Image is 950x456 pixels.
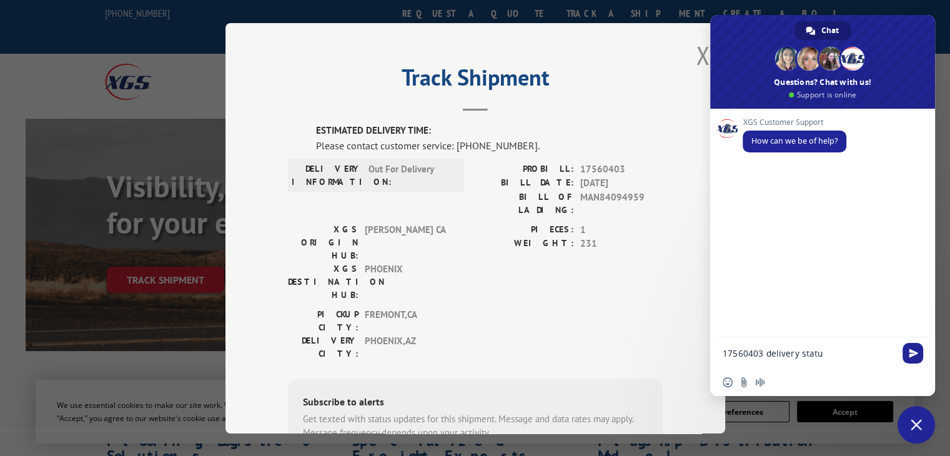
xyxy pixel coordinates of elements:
div: Subscribe to alerts [303,394,648,412]
span: XGS Customer Support [743,118,846,127]
label: WEIGHT: [475,237,574,251]
label: BILL OF LADING: [475,190,574,216]
div: Please contact customer service: [PHONE_NUMBER]. [316,137,663,152]
label: PROBILL: [475,162,574,176]
div: Get texted with status updates for this shipment. Message and data rates may apply. Message frequ... [303,412,648,440]
button: Close modal [696,39,710,72]
span: 17560403 [580,162,663,176]
textarea: Compose your message... [723,337,898,369]
span: Insert an emoji [723,377,733,387]
label: PICKUP CITY: [288,307,359,334]
label: XGS ORIGIN HUB: [288,222,359,262]
label: BILL DATE: [475,176,574,191]
h2: Track Shipment [288,69,663,92]
span: Send a file [739,377,749,387]
span: Out For Delivery [369,162,453,188]
span: 231 [580,237,663,251]
label: DELIVERY INFORMATION: [292,162,362,188]
span: [PERSON_NAME] CA [365,222,449,262]
a: Chat [794,21,851,40]
span: MAN84094959 [580,190,663,216]
span: PHOENIX [365,262,449,301]
span: PHOENIX , AZ [365,334,449,360]
a: Close chat [898,406,935,444]
label: XGS DESTINATION HUB: [288,262,359,301]
label: ESTIMATED DELIVERY TIME: [316,124,663,138]
label: PIECES: [475,222,574,237]
span: FREMONT , CA [365,307,449,334]
span: Audio message [755,377,765,387]
span: 1 [580,222,663,237]
span: Send [903,343,923,364]
span: Chat [821,21,839,40]
span: [DATE] [580,176,663,191]
span: How can we be of help? [751,136,838,146]
label: DELIVERY CITY: [288,334,359,360]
